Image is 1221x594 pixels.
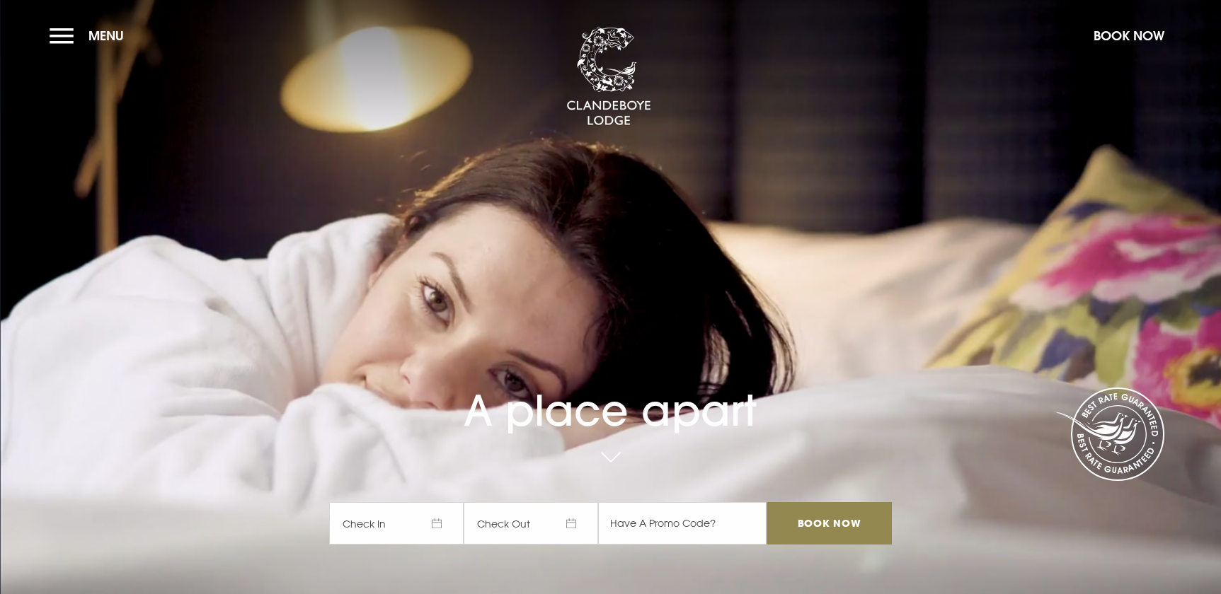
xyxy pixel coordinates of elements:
[1087,21,1171,51] button: Book Now
[767,502,891,544] input: Book Now
[329,502,464,544] span: Check In
[566,28,651,127] img: Clandeboye Lodge
[464,502,598,544] span: Check Out
[50,21,131,51] button: Menu
[329,349,891,436] h1: A place apart
[88,28,124,44] span: Menu
[598,502,767,544] input: Have A Promo Code?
